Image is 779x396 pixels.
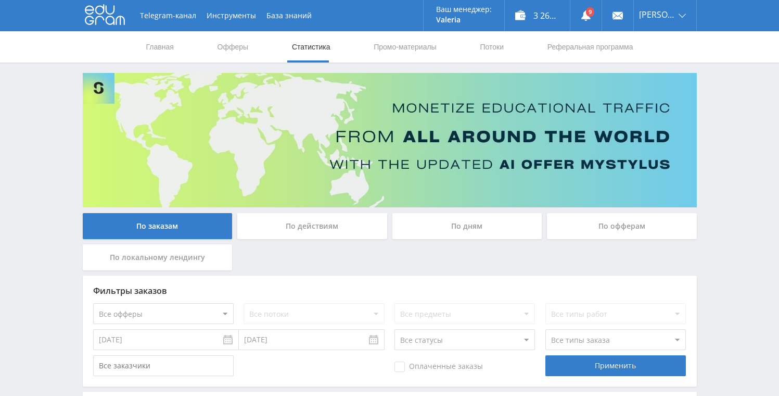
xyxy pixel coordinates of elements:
[373,31,437,63] a: Промо-материалы
[216,31,250,63] a: Офферы
[145,31,175,63] a: Главная
[479,31,505,63] a: Потоки
[237,213,387,239] div: По действиям
[639,10,675,19] span: [PERSON_NAME]
[546,31,634,63] a: Реферальная программа
[392,213,542,239] div: По дням
[545,355,686,376] div: Применить
[547,213,697,239] div: По офферам
[83,213,233,239] div: По заказам
[93,286,686,295] div: Фильтры заказов
[291,31,331,63] a: Статистика
[436,5,492,14] p: Ваш менеджер:
[436,16,492,24] p: Valeria
[83,244,233,270] div: По локальному лендингу
[83,73,697,207] img: Banner
[394,362,483,372] span: Оплаченные заказы
[93,355,234,376] input: Все заказчики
